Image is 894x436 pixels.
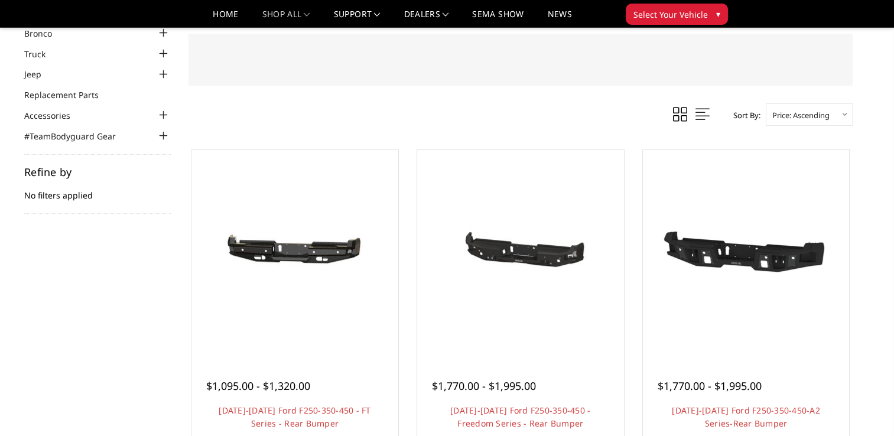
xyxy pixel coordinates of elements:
img: 2023-2025 Ford F250-350-450-A2 Series-Rear Bumper [651,200,840,307]
a: SEMA Show [472,10,524,27]
a: shop all [262,10,310,27]
a: Home [213,10,238,27]
label: Sort By: [727,106,760,124]
span: $1,770.00 - $1,995.00 [658,379,762,393]
a: Support [334,10,381,27]
a: 2023-2025 Ford F250-350-450 - FT Series - Rear Bumper [194,153,395,354]
a: 2023-2025 Ford F250-350-450-A2 Series-Rear Bumper 2023-2025 Ford F250-350-450-A2 Series-Rear Bumper [646,153,847,354]
a: 2023-2025 Ford F250-350-450 - Freedom Series - Rear Bumper 2023-2025 Ford F250-350-450 - Freedom ... [420,153,621,354]
button: Select Your Vehicle [626,4,728,25]
a: [DATE]-[DATE] Ford F250-350-450-A2 Series-Rear Bumper [672,405,820,429]
a: [DATE]-[DATE] Ford F250-350-450 - FT Series - Rear Bumper [219,405,370,429]
div: No filters applied [24,167,171,214]
h5: Refine by [24,167,171,177]
a: Jeep [24,68,56,80]
a: News [547,10,571,27]
a: Accessories [24,109,85,122]
iframe: Chat Widget [835,379,894,436]
a: #TeamBodyguard Gear [24,130,131,142]
span: $1,770.00 - $1,995.00 [432,379,536,393]
a: Dealers [404,10,449,27]
a: [DATE]-[DATE] Ford F250-350-450 - Freedom Series - Rear Bumper [450,405,590,429]
span: ▾ [716,8,720,20]
span: $1,095.00 - $1,320.00 [206,379,310,393]
img: 2023-2025 Ford F250-350-450 - FT Series - Rear Bumper [200,209,389,298]
span: Select Your Vehicle [633,8,708,21]
a: Replacement Parts [24,89,113,101]
a: Bronco [24,27,67,40]
a: Truck [24,48,60,60]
